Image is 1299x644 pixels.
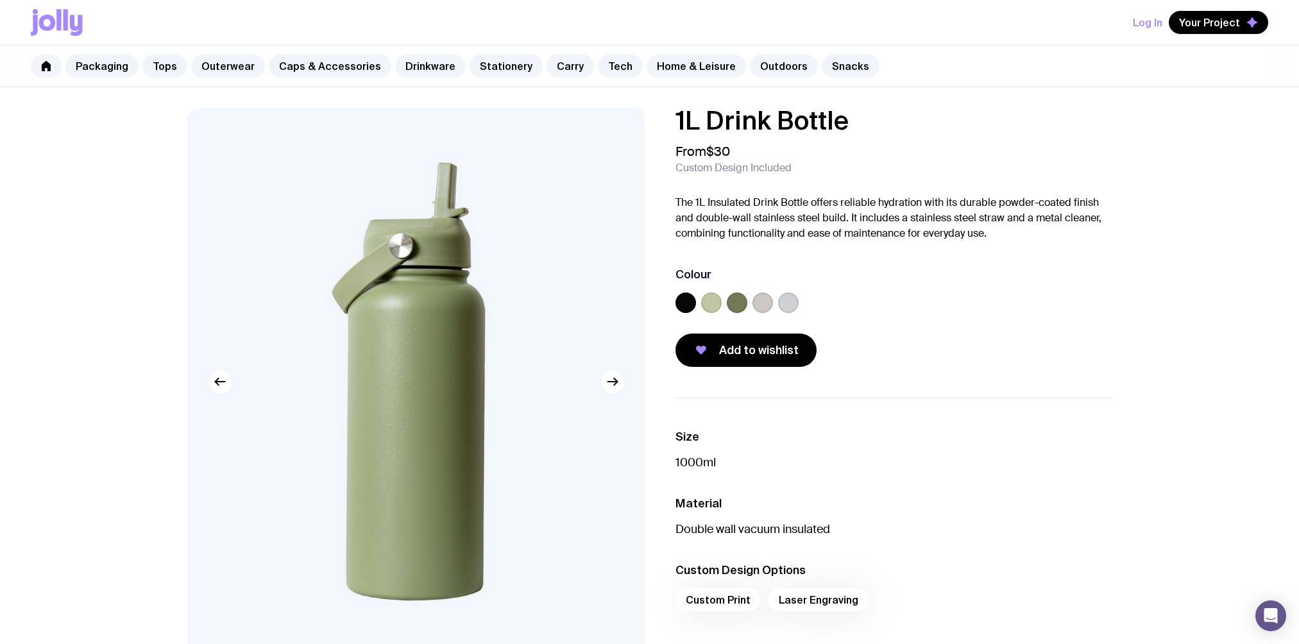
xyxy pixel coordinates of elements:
[675,563,1112,578] h3: Custom Design Options
[675,108,1112,133] h1: 1L Drink Bottle
[675,195,1112,241] p: The 1L Insulated Drink Bottle offers reliable hydration with its durable powder-coated finish and...
[675,429,1112,445] h3: Size
[719,343,799,358] span: Add to wishlist
[675,521,1112,537] p: Double wall vacuum insulated
[547,55,594,78] a: Carry
[675,496,1112,511] h3: Material
[647,55,746,78] a: Home & Leisure
[706,143,730,160] span: $30
[191,55,265,78] a: Outerwear
[1169,11,1268,34] button: Your Project
[598,55,643,78] a: Tech
[470,55,543,78] a: Stationery
[1255,600,1286,631] div: Open Intercom Messenger
[1179,16,1240,29] span: Your Project
[822,55,879,78] a: Snacks
[675,455,1112,470] p: 1000ml
[675,162,792,174] span: Custom Design Included
[269,55,391,78] a: Caps & Accessories
[675,334,817,367] button: Add to wishlist
[395,55,466,78] a: Drinkware
[1133,11,1162,34] button: Log In
[750,55,818,78] a: Outdoors
[142,55,187,78] a: Tops
[675,267,711,282] h3: Colour
[675,144,730,159] span: From
[65,55,139,78] a: Packaging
